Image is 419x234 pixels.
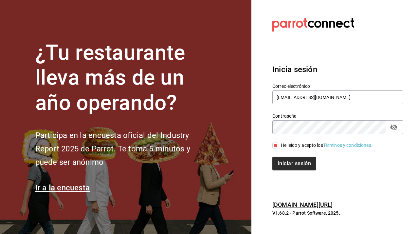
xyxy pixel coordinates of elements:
[35,129,212,169] h2: Participa en la encuesta oficial del Industry Report 2025 de Parrot. Te toma 5 minutos y puede se...
[281,142,373,149] div: He leído y acepto los
[272,201,333,208] a: [DOMAIN_NAME][URL]
[272,210,403,216] p: V1.68.2 - Parrot Software, 2025.
[323,143,373,148] a: Términos y condiciones.
[272,157,316,170] button: Iniciar sesión
[388,122,399,133] button: passwordField
[35,40,212,116] h1: ¿Tu restaurante lleva más de un año operando?
[272,64,403,75] h3: Inicia sesión
[35,183,90,192] a: Ir a la encuesta
[272,90,403,104] input: Ingresa tu correo electrónico
[272,84,403,88] label: Correo electrónico
[272,113,403,118] label: Contraseña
